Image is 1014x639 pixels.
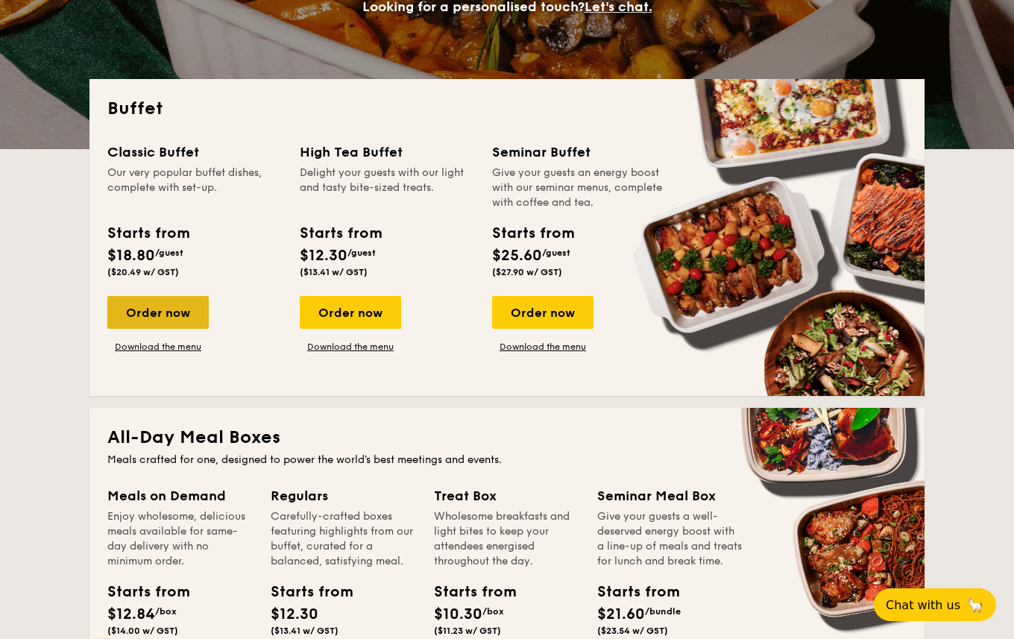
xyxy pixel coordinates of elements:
[107,453,907,468] div: Meals crafted for one, designed to power the world's best meetings and events.
[645,606,681,617] span: /bundle
[107,296,209,329] div: Order now
[107,142,282,163] div: Classic Buffet
[107,605,155,623] span: $12.84
[597,485,743,506] div: Seminar Meal Box
[966,596,984,614] span: 🦙
[492,247,542,265] span: $25.60
[107,581,174,603] div: Starts from
[434,485,579,506] div: Treat Box
[597,581,664,603] div: Starts from
[300,296,401,329] div: Order now
[542,248,570,258] span: /guest
[300,341,401,353] a: Download the menu
[107,97,907,121] h2: Buffet
[492,296,593,329] div: Order now
[434,605,482,623] span: $10.30
[300,267,368,277] span: ($13.41 w/ GST)
[492,222,573,245] div: Starts from
[107,341,209,353] a: Download the menu
[271,581,338,603] div: Starts from
[300,166,474,210] div: Delight your guests with our light and tasty bite-sized treats.
[482,606,504,617] span: /box
[597,626,668,636] span: ($23.54 w/ GST)
[300,142,474,163] div: High Tea Buffet
[434,581,501,603] div: Starts from
[107,626,178,636] span: ($14.00 w/ GST)
[492,267,562,277] span: ($27.90 w/ GST)
[300,247,347,265] span: $12.30
[107,509,253,569] div: Enjoy wholesome, delicious meals available for same-day delivery with no minimum order.
[107,222,189,245] div: Starts from
[492,142,667,163] div: Seminar Buffet
[271,485,416,506] div: Regulars
[271,626,338,636] span: ($13.41 w/ GST)
[347,248,376,258] span: /guest
[155,248,183,258] span: /guest
[886,598,960,612] span: Chat with us
[155,606,177,617] span: /box
[107,247,155,265] span: $18.80
[107,166,282,210] div: Our very popular buffet dishes, complete with set-up.
[874,588,996,621] button: Chat with us🦙
[434,509,579,569] div: Wholesome breakfasts and light bites to keep your attendees energised throughout the day.
[597,605,645,623] span: $21.60
[107,267,179,277] span: ($20.49 w/ GST)
[434,626,501,636] span: ($11.23 w/ GST)
[492,166,667,210] div: Give your guests an energy boost with our seminar menus, complete with coffee and tea.
[271,509,416,569] div: Carefully-crafted boxes featuring highlights from our buffet, curated for a balanced, satisfying ...
[300,222,381,245] div: Starts from
[597,509,743,569] div: Give your guests a well-deserved energy boost with a line-up of meals and treats for lunch and br...
[271,605,318,623] span: $12.30
[107,485,253,506] div: Meals on Demand
[107,426,907,450] h2: All-Day Meal Boxes
[492,341,593,353] a: Download the menu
